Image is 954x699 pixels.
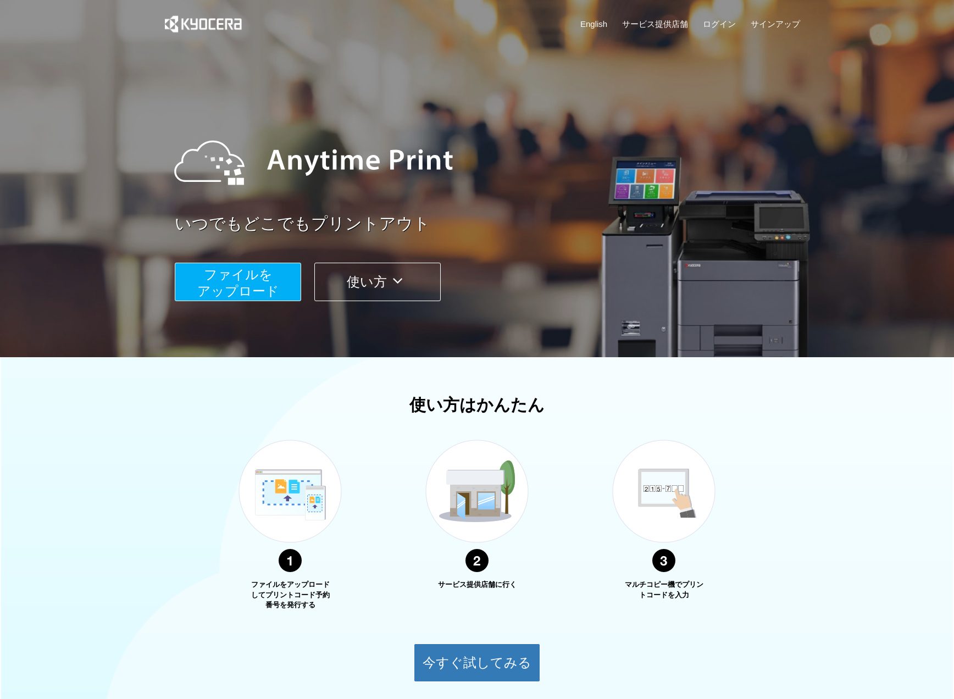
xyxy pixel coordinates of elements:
[249,580,331,611] p: ファイルをアップロードしてプリントコード予約番号を発行する
[436,580,518,590] p: サービス提供店舗に行く
[623,580,705,600] p: マルチコピー機でプリントコードを入力
[414,643,540,682] button: 今すぐ試してみる
[197,267,279,298] span: ファイルを ​​アップロード
[580,18,607,30] a: English
[622,18,688,30] a: サービス提供店舗
[175,263,301,301] button: ファイルを​​アップロード
[703,18,736,30] a: ログイン
[751,18,800,30] a: サインアップ
[314,263,441,301] button: 使い方
[175,212,807,236] a: いつでもどこでもプリントアウト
